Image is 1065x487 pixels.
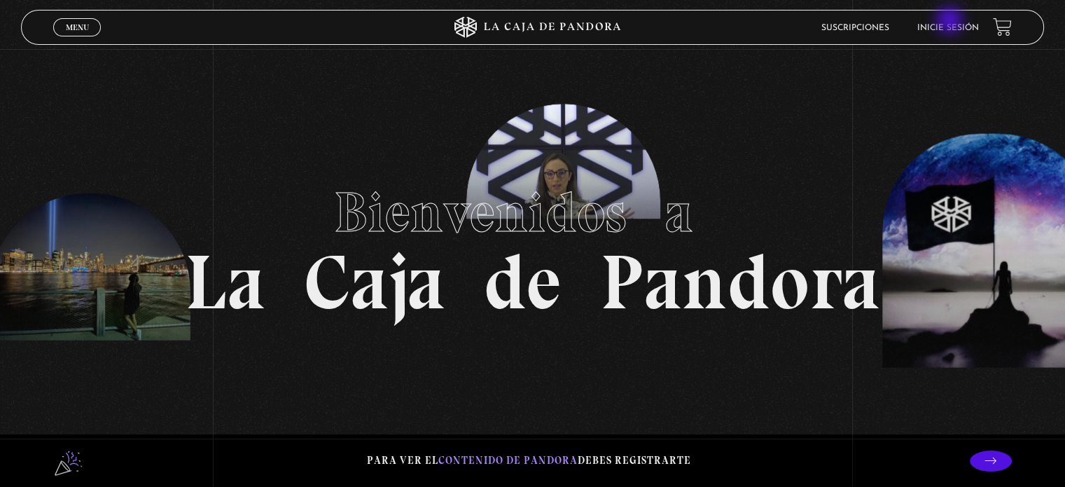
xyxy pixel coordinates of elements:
[185,167,880,321] h1: La Caja de Pandora
[334,179,732,246] span: Bienvenidos a
[993,18,1012,36] a: View your shopping cart
[821,24,889,32] a: Suscripciones
[438,454,578,467] span: contenido de Pandora
[367,451,691,470] p: Para ver el debes registrarte
[917,24,979,32] a: Inicie sesión
[61,35,94,45] span: Cerrar
[66,23,89,32] span: Menu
